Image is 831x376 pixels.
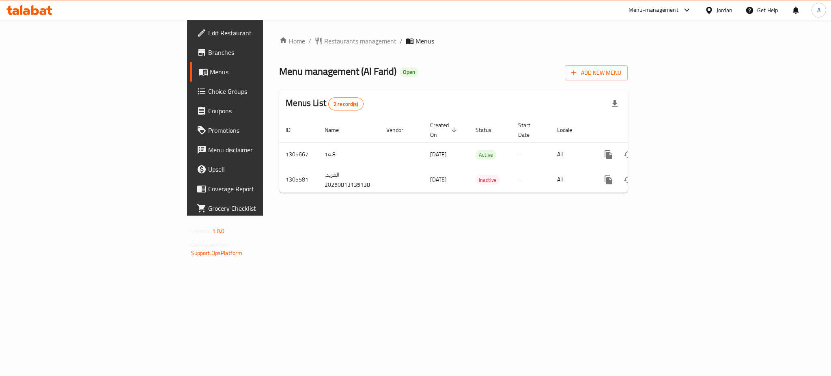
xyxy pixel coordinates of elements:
a: Branches [190,43,326,62]
span: Add New Menu [571,68,621,78]
span: [DATE] [430,174,447,185]
span: ID [286,125,301,135]
div: Export file [605,94,624,114]
span: Start Date [518,120,541,140]
nav: breadcrumb [279,36,628,46]
h2: Menus List [286,97,363,110]
span: Version: [191,226,211,236]
a: Choice Groups [190,82,326,101]
td: - [512,142,551,167]
a: Edit Restaurant [190,23,326,43]
span: Created On [430,120,459,140]
a: Grocery Checklist [190,199,326,218]
td: All [551,142,592,167]
td: - [512,167,551,192]
li: / [400,36,403,46]
span: Grocery Checklist [208,203,319,213]
span: Locale [557,125,583,135]
td: All [551,167,592,192]
span: Choice Groups [208,86,319,96]
a: Support.OpsPlatform [191,248,243,258]
span: Menu disclaimer [208,145,319,155]
td: الفريد, 20250813135138 [318,167,380,192]
span: Status [476,125,502,135]
span: Restaurants management [324,36,396,46]
span: Active [476,150,496,160]
span: Promotions [208,125,319,135]
span: Edit Restaurant [208,28,319,38]
div: Jordan [717,6,732,15]
span: Menu management ( Al Farid ) [279,62,396,80]
th: Actions [592,118,683,143]
span: Branches [208,48,319,57]
div: Menu-management [629,5,678,15]
table: enhanced table [279,118,683,193]
a: Promotions [190,121,326,140]
span: Name [325,125,349,135]
a: Restaurants management [314,36,396,46]
a: Menus [190,62,326,82]
a: Coupons [190,101,326,121]
button: Add New Menu [565,65,628,80]
span: Upsell [208,164,319,174]
a: Upsell [190,160,326,179]
span: Vendor [386,125,414,135]
button: more [599,145,618,164]
button: Change Status [618,170,638,190]
div: Open [400,67,418,77]
td: 14.8 [318,142,380,167]
button: Change Status [618,145,638,164]
div: Total records count [328,97,364,110]
span: 1.0.0 [212,226,225,236]
span: Menus [210,67,319,77]
span: Inactive [476,175,500,185]
span: 2 record(s) [329,100,363,108]
span: Get support on: [191,240,228,250]
span: Coupons [208,106,319,116]
button: more [599,170,618,190]
a: Coverage Report [190,179,326,199]
span: A [817,6,820,15]
span: Open [400,69,418,76]
a: Menu disclaimer [190,140,326,160]
span: Menus [415,36,434,46]
span: Coverage Report [208,184,319,194]
span: [DATE] [430,149,447,160]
